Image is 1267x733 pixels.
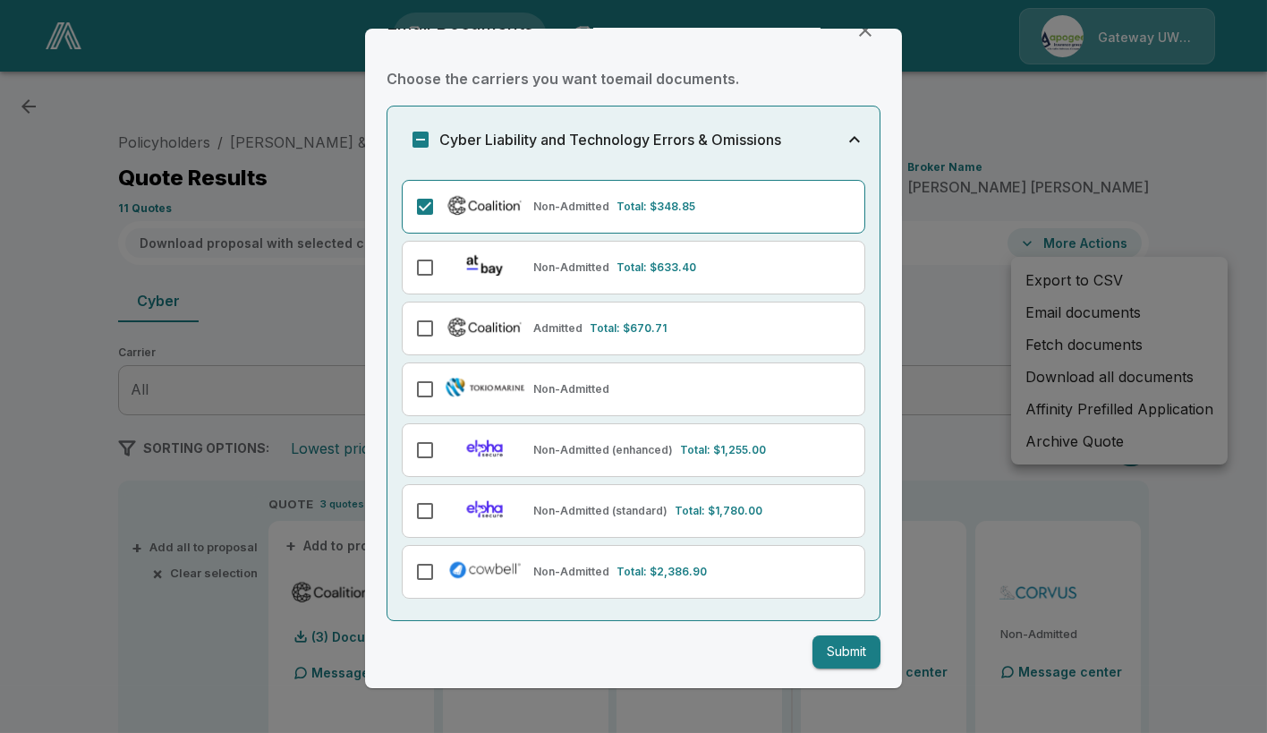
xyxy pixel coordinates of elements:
[444,192,526,217] img: Coalition (Non-Admitted)
[402,180,865,234] div: Coalition (Non-Admitted)Non-AdmittedTotal: $348.85
[387,107,880,173] button: Cyber Liability and Technology Errors & Omissions
[616,199,695,215] p: Total: $348.85
[387,66,880,91] h6: Choose the carriers you want to email documents .
[616,564,707,580] p: Total: $2,386.90
[680,442,766,458] p: Total: $1,255.00
[533,320,582,337] p: Admitted
[444,314,526,339] img: Coalition (Admitted)
[402,545,865,599] div: Cowbell (Non-Admitted)Non-AdmittedTotal: $2,386.90
[402,362,865,416] div: Tokio Marine TMHCC (Non-Admitted)Non-Admitted
[533,199,609,215] p: Non-Admitted
[444,375,526,400] img: Tokio Marine TMHCC (Non-Admitted)
[444,558,526,583] img: Cowbell (Non-Admitted)
[616,260,696,276] p: Total: $633.40
[444,436,526,461] img: Elpha (Non-Admitted) Enhanced
[675,503,762,519] p: Total: $1,780.00
[402,241,865,294] div: At-Bay (Non-Admitted)Non-AdmittedTotal: $633.40
[533,564,609,580] p: Non-Admitted
[533,260,609,276] p: Non-Admitted
[444,497,526,522] img: Elpha (Non-Admitted) Standard
[590,320,667,337] p: Total: $670.71
[533,442,673,458] p: Non-Admitted (enhanced)
[533,381,609,397] p: Non-Admitted
[439,127,781,152] h6: Cyber Liability and Technology Errors & Omissions
[812,635,880,669] button: Submit
[402,484,865,538] div: Elpha (Non-Admitted) StandardNon-Admitted (standard)Total: $1,780.00
[444,253,526,278] img: At-Bay (Non-Admitted)
[402,302,865,355] div: Coalition (Admitted)AdmittedTotal: $670.71
[402,423,865,477] div: Elpha (Non-Admitted) EnhancedNon-Admitted (enhanced)Total: $1,255.00
[533,503,668,519] p: Non-Admitted (standard)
